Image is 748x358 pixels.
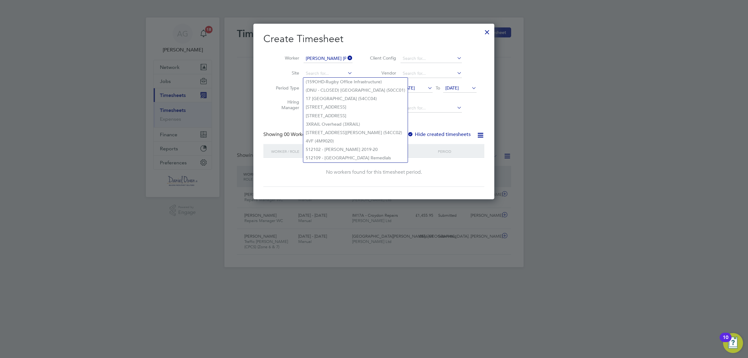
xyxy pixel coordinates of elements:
label: Period Type [271,85,299,91]
label: Hiring Manager [271,99,299,110]
li: [STREET_ADDRESS] [303,103,408,111]
button: Open Resource Center, 10 new notifications [723,333,743,353]
h2: Create Timesheet [263,32,484,46]
li: [STREET_ADDRESS] [303,112,408,120]
li: (DNU - CLOSED) [GEOGRAPHIC_DATA] (50CC01) [303,86,408,94]
li: (159OHD-Rugby Office Infrastructure) [303,78,408,86]
div: Worker / Role [270,144,336,158]
input: Search for... [304,54,352,63]
span: 00 Workers [284,131,309,138]
li: 512102 - [PERSON_NAME] 2019-20 [303,145,408,154]
div: No workers found for this timesheet period. [270,169,478,176]
label: Worker [271,55,299,61]
div: Period [436,144,478,158]
label: Site [271,70,299,76]
li: 4VF (4M9020) [303,137,408,145]
li: 3XRAIL Overhead (3XRAIL) [303,120,408,128]
label: Hide created timesheets [407,131,471,138]
div: 10 [723,337,728,346]
input: Search for... [400,69,462,78]
li: 512109 - [GEOGRAPHIC_DATA] Remedials [303,154,408,162]
input: Search for... [400,104,462,113]
div: Showing [263,131,310,138]
label: Client Config [368,55,396,61]
li: 17 [GEOGRAPHIC_DATA] (54CC04) [303,94,408,103]
input: Search for... [400,54,462,63]
span: [DATE] [401,85,415,91]
span: [DATE] [445,85,459,91]
label: Vendor [368,70,396,76]
li: [STREET_ADDRESS][PERSON_NAME] (54CC02) [303,128,408,137]
span: To [434,84,442,92]
input: Search for... [304,69,352,78]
